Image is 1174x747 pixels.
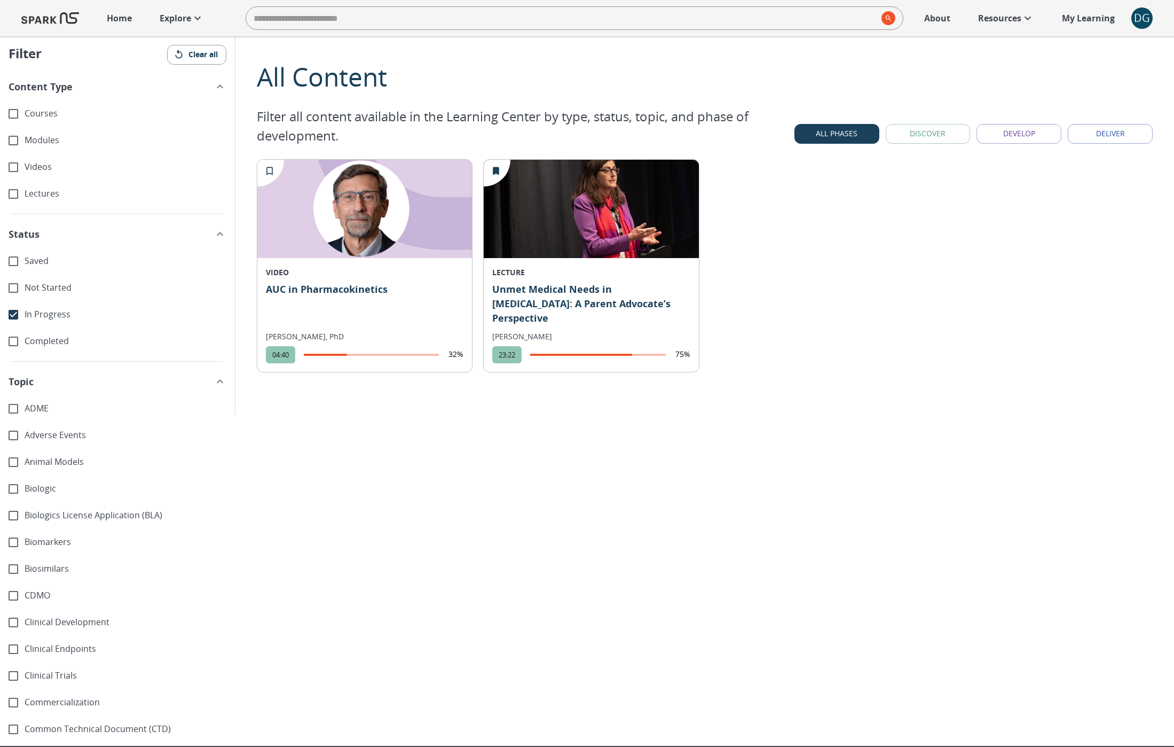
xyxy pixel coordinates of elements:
[25,282,184,294] span: Not Started
[25,536,184,548] span: Biomarkers
[25,161,184,173] span: Videos
[484,160,699,258] img: 2065812029-5328d2065f061ba0456625fd631f3492a9632484c7a828fada269bfe99b442aa-d
[266,331,464,342] p: [PERSON_NAME], PhD
[25,402,184,415] span: ADME
[266,282,464,326] p: AUC in Pharmacokinetics
[492,267,690,278] p: LECTURE
[25,335,184,347] span: Completed
[257,160,472,258] img: 1961036475-12f5c063d0f5ea40f916995269623f30880b15bfe9c1b0369be564141f6d53f6-d
[9,375,34,389] span: Topic
[25,188,184,200] span: Lectures
[1131,7,1153,29] div: DG
[924,12,950,25] p: About
[25,670,184,682] span: Clinical Trials
[978,12,1021,25] p: Resources
[257,107,794,145] p: Filter all content available in the Learning Center by type, status, topic, and phase of developm...
[25,643,184,655] span: Clinical Endpoints
[304,354,439,356] span: completion progress of user
[25,563,184,575] span: Biosimilars
[25,589,184,602] span: CDMO
[25,723,184,735] span: Common Technical Document (CTD)
[25,255,184,267] span: Saved
[25,483,184,495] span: Biologic
[492,331,690,342] p: [PERSON_NAME]
[25,134,184,146] span: Modules
[1131,7,1153,29] button: account of current user
[448,349,463,360] p: 32%
[154,6,209,30] a: Explore
[491,166,501,176] svg: Remove from My Learning
[976,124,1061,144] button: Develop
[9,80,73,94] span: Content Type
[9,227,40,242] span: Status
[675,349,690,360] p: 75%
[973,6,1039,30] a: Resources
[25,308,184,321] span: In Progress
[160,12,191,25] p: Explore
[1068,124,1153,144] button: Deliver
[25,456,184,468] span: Animal Models
[9,45,42,65] div: Filter
[257,58,1153,96] div: All Content
[25,509,184,522] span: Biologics License Application (BLA)
[492,350,522,360] span: 23:22
[25,696,184,709] span: Commercialization
[25,107,184,120] span: Courses
[266,350,295,360] span: 04:40
[101,6,137,30] a: Home
[886,124,971,144] button: Discover
[1062,12,1115,25] p: My Learning
[492,282,690,326] p: Unmet Medical Needs in [MEDICAL_DATA]: A Parent Advocate’s Perspective
[1057,6,1121,30] a: My Learning
[794,124,879,144] button: All Phases
[919,6,956,30] a: About
[877,7,895,29] button: search
[25,616,184,628] span: Clinical Development
[25,429,184,441] span: Adverse Events
[107,12,132,25] p: Home
[264,166,275,176] svg: Add to My Learning
[266,267,464,278] p: VIDEO
[21,5,79,31] img: Logo of SPARK at Stanford
[530,354,666,356] span: completion progress of user
[167,45,226,65] button: Clear all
